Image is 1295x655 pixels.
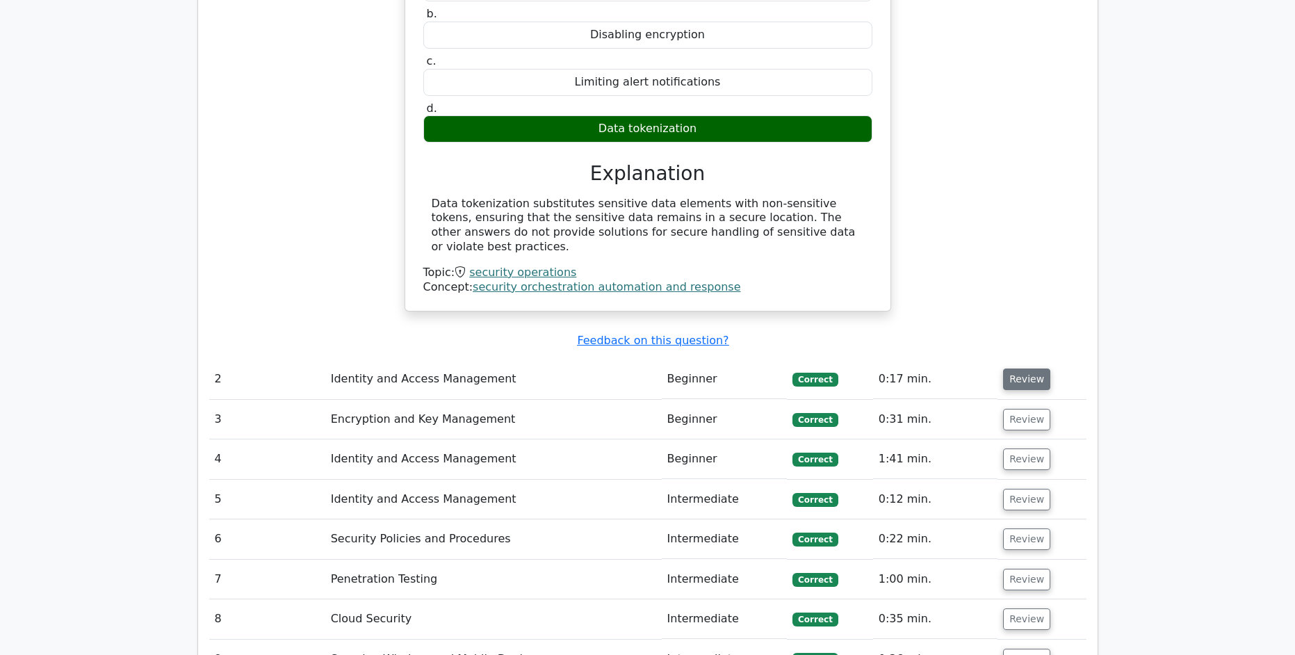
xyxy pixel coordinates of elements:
[1003,409,1050,430] button: Review
[873,359,997,399] td: 0:17 min.
[427,7,437,20] span: b.
[209,519,325,559] td: 6
[209,599,325,639] td: 8
[662,400,788,439] td: Beginner
[325,480,662,519] td: Identity and Access Management
[662,480,788,519] td: Intermediate
[1003,448,1050,470] button: Review
[577,334,728,347] a: Feedback on this question?
[662,439,788,479] td: Beginner
[662,519,788,559] td: Intermediate
[325,400,662,439] td: Encryption and Key Management
[792,453,838,467] span: Correct
[1003,528,1050,550] button: Review
[432,162,864,186] h3: Explanation
[325,359,662,399] td: Identity and Access Management
[1003,489,1050,510] button: Review
[423,115,872,143] div: Data tokenization
[423,280,872,295] div: Concept:
[209,560,325,599] td: 7
[423,266,872,280] div: Topic:
[792,573,838,587] span: Correct
[1003,569,1050,590] button: Review
[473,280,740,293] a: security orchestration automation and response
[792,373,838,387] span: Correct
[209,439,325,479] td: 4
[325,519,662,559] td: Security Policies and Procedures
[873,439,997,479] td: 1:41 min.
[662,560,788,599] td: Intermediate
[427,102,437,115] span: d.
[1003,608,1050,630] button: Review
[873,480,997,519] td: 0:12 min.
[1003,369,1050,390] button: Review
[423,69,872,96] div: Limiting alert notifications
[423,22,872,49] div: Disabling encryption
[873,400,997,439] td: 0:31 min.
[662,599,788,639] td: Intermediate
[662,359,788,399] td: Beginner
[792,613,838,626] span: Correct
[432,197,864,254] div: Data tokenization substitutes sensitive data elements with non-sensitive tokens, ensuring that th...
[873,519,997,559] td: 0:22 min.
[792,493,838,507] span: Correct
[873,560,997,599] td: 1:00 min.
[325,560,662,599] td: Penetration Testing
[209,480,325,519] td: 5
[325,439,662,479] td: Identity and Access Management
[209,400,325,439] td: 3
[209,359,325,399] td: 2
[792,413,838,427] span: Correct
[469,266,576,279] a: security operations
[325,599,662,639] td: Cloud Security
[792,533,838,547] span: Correct
[427,54,437,67] span: c.
[873,599,997,639] td: 0:35 min.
